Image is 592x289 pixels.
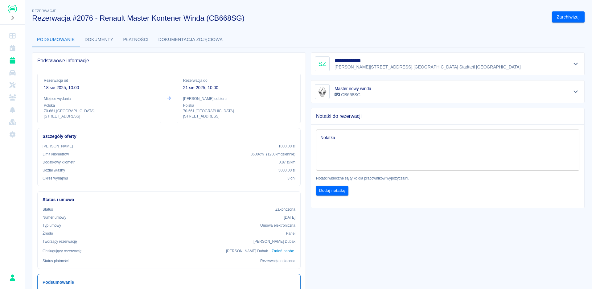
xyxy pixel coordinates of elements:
a: Kalendarz [2,42,22,54]
p: 3600 km [251,151,295,157]
p: CB668SG [335,92,371,98]
button: Rozwiń nawigację [8,14,17,22]
span: Notatki do rezerwacji [316,113,579,119]
h6: Status i umowa [43,196,295,203]
button: Dokumenty [80,32,118,47]
p: Numer umowy [43,215,66,220]
p: Obsługujący rezerwację [43,248,82,254]
p: Status [43,207,53,212]
p: Rezerwacja do [183,78,294,83]
p: Notatki widoczne są tylko dla pracowników wypożyczalni. [316,175,579,181]
p: 1000,00 zł [278,143,295,149]
button: Płatności [118,32,154,47]
a: Rezerwacje [2,54,22,67]
p: Umowa elektroniczna [260,223,295,228]
p: Okres wynajmu [43,175,68,181]
p: [PERSON_NAME] odbioru [183,96,294,101]
p: Polska [44,103,155,108]
h6: Szczegóły oferty [43,133,295,140]
h3: Rezerwacja #2076 - Renault Master Kontener Winda (CB668SG) [32,14,547,23]
p: Udział własny [43,167,65,173]
p: 18 sie 2025, 10:00 [44,85,155,91]
button: Dodaj notatkę [316,186,348,196]
p: [PERSON_NAME][STREET_ADDRESS] , [GEOGRAPHIC_DATA] Stadtteil [GEOGRAPHIC_DATA] [335,64,521,70]
p: Rezerwacja opłacona [260,258,295,264]
h6: Master nowy winda [335,85,371,92]
button: Dokumentacja zdjęciowa [154,32,228,47]
button: Piotr Dubak [6,271,19,284]
p: 3 dni [287,175,295,181]
p: Miejsce wydania [44,96,155,101]
a: Widget WWW [2,116,22,128]
p: Typ umowy [43,223,61,228]
a: Flota [2,67,22,79]
a: Ustawienia [2,128,22,141]
p: [PERSON_NAME] [43,143,73,149]
div: SZ [315,56,330,71]
p: Limit kilometrów [43,151,69,157]
p: Zakończona [275,207,295,212]
p: Tworzący rezerwację [43,239,77,244]
img: Renthelp [8,5,17,13]
p: 21 sie 2025, 10:00 [183,85,294,91]
p: 5000,00 zł [278,167,295,173]
h6: Podsumowanie [43,279,295,286]
p: 0,87 zł /km [279,159,295,165]
p: 70-661 , [GEOGRAPHIC_DATA] [44,108,155,114]
img: Image [316,85,328,98]
p: Dodatkowy kilometr [43,159,75,165]
a: Serwisy [2,79,22,91]
a: Powiadomienia [2,104,22,116]
p: [DATE] [284,215,295,220]
button: Zmień osobę [270,247,295,256]
button: Zarchiwizuj [552,11,585,23]
p: 70-661 , [GEOGRAPHIC_DATA] [183,108,294,114]
button: Pokaż szczegóły [571,87,581,96]
a: Dashboard [2,30,22,42]
p: Rezerwacja od [44,78,155,83]
span: ( 1200 km dziennie ) [266,152,295,156]
p: [STREET_ADDRESS] [183,114,294,119]
p: Żrodło [43,231,53,236]
p: [PERSON_NAME] Dubak [226,248,268,254]
button: Pokaż szczegóły [571,60,581,68]
span: Rezerwacje [32,9,56,13]
p: Polska [183,103,294,108]
p: Status płatności [43,258,68,264]
span: Podstawowe informacje [37,58,301,64]
a: Klienci [2,91,22,104]
p: [STREET_ADDRESS] [44,114,155,119]
p: [PERSON_NAME] Dubak [253,239,295,244]
button: Podsumowanie [32,32,80,47]
p: Panel [286,231,296,236]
